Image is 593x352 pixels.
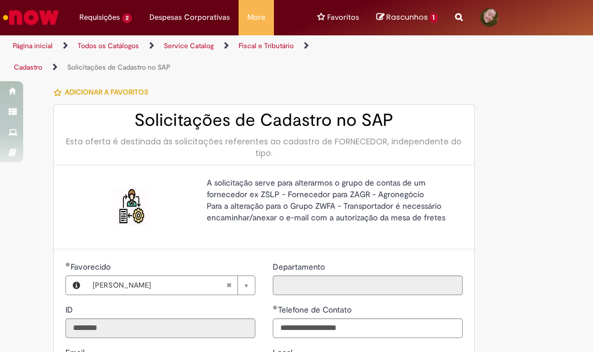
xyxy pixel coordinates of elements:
[65,304,75,315] label: Somente leitura - ID
[66,276,87,295] button: Favorecido, Visualizar este registro Joyce Nascimento
[65,136,463,159] div: Esta oferta é destinada às solicitações referentes ao cadastro de FORNECEDOR, independente do tipo.
[65,262,71,267] span: Obrigatório Preenchido
[220,276,237,295] abbr: Limpar campo Favorecido
[273,318,463,338] input: Telefone de Contato
[1,6,61,29] img: ServiceNow
[78,41,139,50] a: Todos os Catálogos
[79,12,120,23] span: Requisições
[122,13,132,23] span: 2
[67,63,170,72] a: Solicitações de Cadastro no SAP
[87,276,255,295] a: [PERSON_NAME]Limpar campo Favorecido
[65,111,463,130] h2: Solicitações de Cadastro no SAP
[65,88,148,97] span: Adicionar a Favoritos
[113,188,150,226] img: Solicitações de Cadastro no SAP
[430,13,438,23] span: 1
[247,12,265,23] span: More
[9,35,337,78] ul: Trilhas de página
[71,262,113,272] span: Necessários - Favorecido
[93,276,226,295] span: [PERSON_NAME]
[273,305,278,310] span: Obrigatório Preenchido
[327,12,359,23] span: Favoritos
[14,63,42,72] a: Cadastro
[239,41,294,50] a: Fiscal e Tributário
[65,318,255,338] input: ID
[273,261,327,273] label: Somente leitura - Departamento
[164,41,214,50] a: Service Catalog
[207,177,455,223] p: A solicitação serve para alterarmos o grupo de contas de um fornecedor ex ZSLP - Fornecedor para ...
[386,12,428,23] span: Rascunhos
[53,80,155,104] button: Adicionar a Favoritos
[376,12,438,23] a: No momento, sua lista de rascunhos tem 1 Itens
[149,12,230,23] span: Despesas Corporativas
[273,275,463,295] input: Departamento
[278,304,354,315] span: Telefone de Contato
[13,41,53,50] a: Página inicial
